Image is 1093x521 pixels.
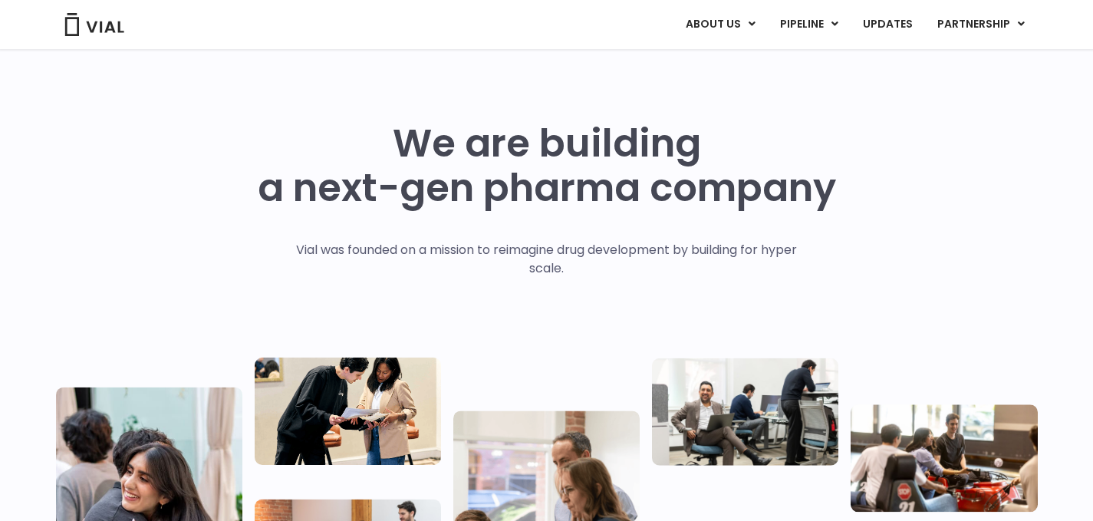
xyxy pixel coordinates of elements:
[64,13,125,36] img: Vial Logo
[768,12,850,38] a: PIPELINEMenu Toggle
[673,12,767,38] a: ABOUT USMenu Toggle
[851,12,924,38] a: UPDATES
[925,12,1037,38] a: PARTNERSHIPMenu Toggle
[258,121,836,210] h1: We are building a next-gen pharma company
[851,404,1037,512] img: Group of people playing whirlyball
[652,358,838,465] img: Three people working in an office
[255,358,441,465] img: Two people looking at a paper talking.
[280,241,813,278] p: Vial was founded on a mission to reimagine drug development by building for hyper scale.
